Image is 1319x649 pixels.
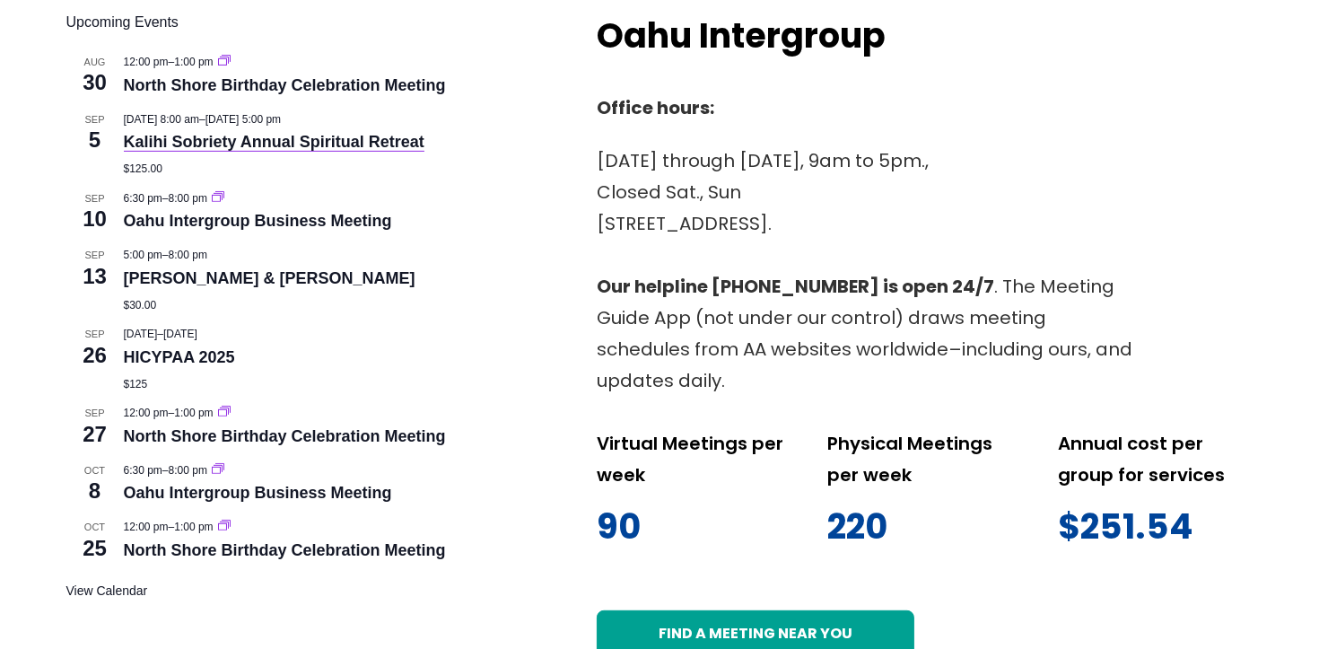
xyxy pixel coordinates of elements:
[174,407,213,419] span: 1:00 pm
[124,427,446,446] a: North Shore Birthday Celebration Meeting
[66,248,124,263] span: Sep
[218,521,231,533] a: Event series: North Shore Birthday Celebration Meeting
[218,56,231,68] a: Event series: North Shore Birthday Celebration Meeting
[66,419,124,450] span: 27
[66,327,124,342] span: Sep
[124,212,392,231] a: Oahu Intergroup Business Meeting
[827,428,1022,491] p: Physical Meetings per week
[827,497,1022,557] p: 220
[66,520,124,535] span: Oct
[124,162,162,175] span: $125.00
[124,378,148,390] span: $125
[1058,428,1253,491] p: Annual cost per group for services
[124,464,162,477] span: 6:30 pm
[124,464,211,477] time: –
[66,204,124,234] span: 10
[66,463,124,478] span: Oct
[163,328,197,340] span: [DATE]
[124,407,216,419] time: –
[124,249,162,261] span: 5:00 pm
[66,533,124,564] span: 25
[174,521,213,533] span: 1:00 pm
[124,484,392,503] a: Oahu Intergroup Business Meeting
[169,464,207,477] span: 8:00 pm
[124,407,169,419] span: 12:00 pm
[66,67,124,98] span: 30
[66,476,124,506] span: 8
[66,261,124,292] span: 13
[124,521,169,533] span: 12:00 pm
[124,133,424,152] a: Kalihi Sobriety Annual Spiritual Retreat
[66,583,148,599] a: View Calendar
[124,249,207,261] time: –
[124,269,415,288] a: [PERSON_NAME] & [PERSON_NAME]
[124,56,216,68] time: –
[597,274,994,299] strong: Our helpline [PHONE_NUMBER] is open 24/7
[124,113,199,126] span: [DATE] 8:00 am
[124,192,211,205] time: –
[212,464,224,477] a: Event series: Oahu Intergroup Business Meeting
[597,428,791,491] p: Virtual Meetings per week
[124,328,158,340] span: [DATE]
[66,125,124,155] span: 5
[124,76,446,95] a: North Shore Birthday Celebration Meeting
[124,541,446,560] a: North Shore Birthday Celebration Meeting
[597,145,1135,397] p: [DATE] through [DATE], 9am to 5pm., Closed Sat., Sun [STREET_ADDRESS]. . The Meeting Guide App (n...
[124,113,282,126] time: –
[597,95,714,120] strong: Office hours:
[174,56,213,68] span: 1:00 pm
[597,12,1029,61] h2: Oahu Intergroup
[124,348,235,367] a: HICYPAA 2025
[66,55,124,70] span: Aug
[169,192,207,205] span: 8:00 pm
[597,497,791,557] p: 90
[124,299,157,311] span: $30.00
[1058,497,1253,557] p: $251.54
[66,191,124,206] span: Sep
[66,406,124,421] span: Sep
[169,249,207,261] span: 8:00 pm
[212,192,224,205] a: Event series: Oahu Intergroup Business Meeting
[218,407,231,419] a: Event series: North Shore Birthday Celebration Meeting
[66,112,124,127] span: Sep
[66,340,124,371] span: 26
[124,192,162,205] span: 6:30 pm
[205,113,281,126] span: [DATE] 5:00 pm
[124,521,216,533] time: –
[66,12,562,33] h2: Upcoming Events
[124,328,197,340] time: –
[124,56,169,68] span: 12:00 pm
